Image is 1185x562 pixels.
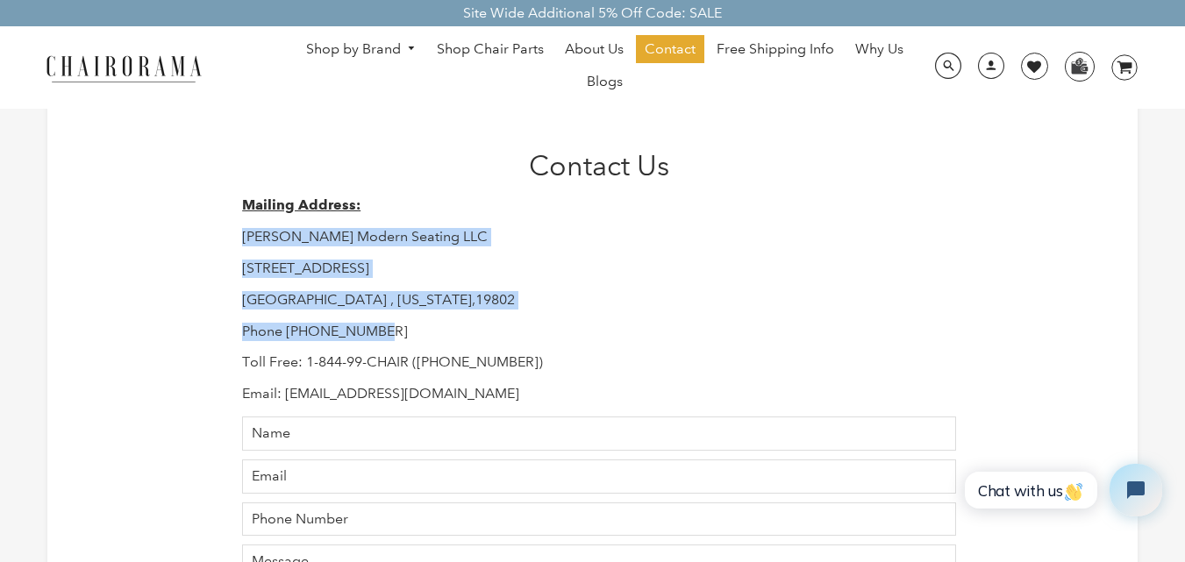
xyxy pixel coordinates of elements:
[846,35,912,63] a: Why Us
[855,40,903,59] span: Why Us
[556,35,632,63] a: About Us
[587,73,623,91] span: Blogs
[242,228,956,246] p: [PERSON_NAME] Modern Seating LLC
[1066,53,1093,79] img: WhatsApp_Image_2024-07-12_at_16.23.01.webp
[286,35,924,100] nav: DesktopNavigation
[297,36,425,63] a: Shop by Brand
[645,40,696,59] span: Contact
[242,196,360,213] strong: Mailing Address:
[242,323,956,341] p: Phone [PHONE_NUMBER]
[946,449,1177,531] iframe: Tidio Chat
[428,35,553,63] a: Shop Chair Parts
[708,35,843,63] a: Free Shipping Info
[242,260,956,278] p: [STREET_ADDRESS]
[36,53,211,83] img: chairorama
[717,40,834,59] span: Free Shipping Info
[242,149,956,182] h1: Contact Us
[242,385,956,403] p: Email: [EMAIL_ADDRESS][DOMAIN_NAME]
[242,353,956,372] p: Toll Free: 1-844-99-CHAIR ([PHONE_NUMBER])
[578,68,632,96] a: Blogs
[242,291,956,309] p: [GEOGRAPHIC_DATA] , [US_STATE],19802
[242,459,956,494] input: Email
[636,35,704,63] a: Contact
[437,40,544,59] span: Shop Chair Parts
[242,502,956,537] input: Phone Number
[565,40,624,59] span: About Us
[242,416,956,451] input: Name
